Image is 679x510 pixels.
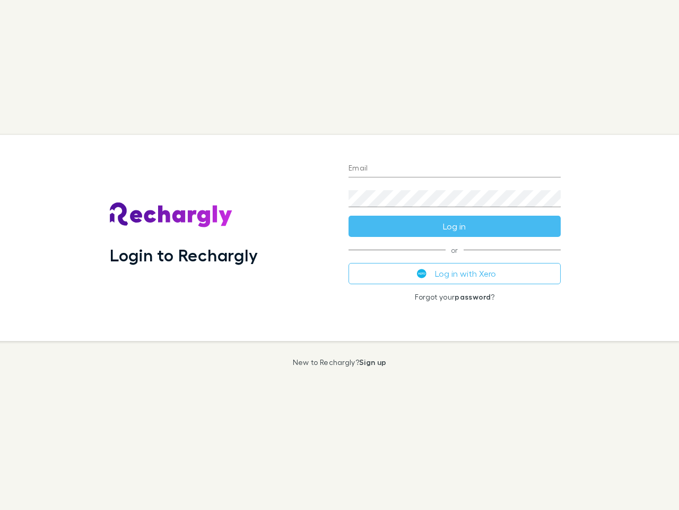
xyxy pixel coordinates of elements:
h1: Login to Rechargly [110,245,258,265]
img: Xero's logo [417,269,426,278]
a: Sign up [359,358,386,367]
button: Log in [349,216,561,237]
p: New to Rechargly? [293,358,387,367]
button: Log in with Xero [349,263,561,284]
p: Forgot your ? [349,293,561,301]
a: password [455,292,491,301]
span: or [349,250,561,250]
img: Rechargly's Logo [110,202,233,228]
